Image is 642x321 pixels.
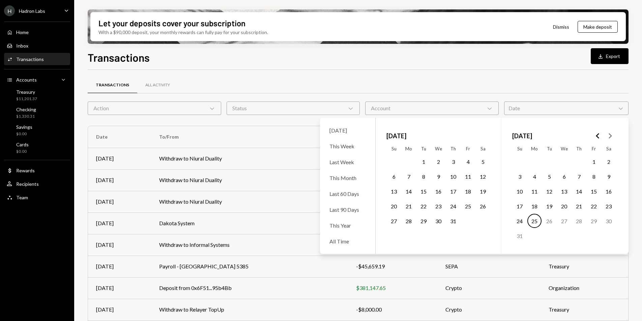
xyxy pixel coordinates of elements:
[151,277,348,299] td: Deposit from 0x6F51...95b4Bb
[88,77,137,94] a: Transactions
[587,214,601,228] button: Friday, August 29th, 2025
[416,154,431,169] button: Tuesday, July 1st, 2025
[16,56,44,62] div: Transactions
[602,199,616,213] button: Saturday, August 23rd, 2025
[151,148,348,169] td: Withdraw to Niural Duality
[572,199,586,213] button: Thursday, August 21st, 2025
[96,198,143,206] div: [DATE]
[592,130,604,142] button: Go to the Previous Month
[572,184,586,198] button: Thursday, August 14th, 2025
[542,214,556,228] button: Tuesday, August 26th, 2025
[325,218,370,233] div: This Year
[527,169,542,183] button: Monday, August 4th, 2025
[602,169,616,183] button: Saturday, August 9th, 2025
[4,105,70,121] a: Checking$1,330.31
[402,199,416,213] button: Monday, July 21st, 2025
[476,169,490,183] button: Saturday, July 12th, 2025
[227,101,360,115] div: Status
[541,299,628,320] td: Treasury
[461,199,475,213] button: Friday, July 25th, 2025
[578,21,618,33] button: Make deposit
[602,184,616,198] button: Saturday, August 16th, 2025
[541,277,628,299] td: Organization
[98,18,245,29] div: Let your deposits cover your subscription
[325,139,370,153] div: This Week
[4,191,70,203] a: Team
[513,169,527,183] button: Sunday, August 3rd, 2025
[542,143,557,154] th: Tuesday
[151,126,348,148] th: To/From
[96,262,143,270] div: [DATE]
[446,184,460,198] button: Thursday, July 17th, 2025
[572,214,586,228] button: Thursday, August 28th, 2025
[96,82,129,88] div: Transactions
[512,128,532,143] span: [DATE]
[365,101,499,115] div: Account
[587,199,601,213] button: Friday, August 22nd, 2025
[461,154,475,169] button: Friday, July 4th, 2025
[402,214,416,228] button: Monday, July 28th, 2025
[356,262,429,270] div: -$45,659.19
[601,143,616,154] th: Saturday
[16,96,37,102] div: $11,201.37
[88,51,150,64] h1: Transactions
[4,122,70,138] a: Savings$0.00
[431,143,446,154] th: Wednesday
[96,284,143,292] div: [DATE]
[437,256,541,277] td: SEPA
[386,143,490,243] table: July 2025
[446,169,460,183] button: Thursday, July 10th, 2025
[145,82,170,88] div: All Activity
[431,214,445,228] button: Wednesday, July 30th, 2025
[572,169,586,183] button: Thursday, August 7th, 2025
[16,114,36,119] div: $1,330.31
[513,229,527,243] button: Sunday, August 31st, 2025
[4,178,70,190] a: Recipients
[602,214,616,228] button: Saturday, August 30th, 2025
[431,169,445,183] button: Wednesday, July 9th, 2025
[98,29,268,36] div: With a $90,000 deposit, your monthly rewards can fully pay for your subscription.
[475,143,490,154] th: Saturday
[4,26,70,38] a: Home
[4,164,70,176] a: Rewards
[527,143,542,154] th: Monday
[96,154,143,163] div: [DATE]
[16,149,29,154] div: $0.00
[476,184,490,198] button: Saturday, July 19th, 2025
[16,29,29,35] div: Home
[16,168,35,173] div: Rewards
[151,191,348,212] td: Withdraw to Niural Duality
[4,39,70,52] a: Inbox
[587,154,601,169] button: Friday, August 1st, 2025
[504,101,629,115] div: Date
[586,143,601,154] th: Friday
[461,184,475,198] button: Friday, July 18th, 2025
[545,19,578,35] button: Dismiss
[402,169,416,183] button: Monday, July 7th, 2025
[19,8,45,14] div: Hadron Labs
[325,123,370,138] div: [DATE]
[446,199,460,213] button: Thursday, July 24th, 2025
[4,53,70,65] a: Transactions
[542,199,556,213] button: Tuesday, August 19th, 2025
[325,234,370,249] div: All Time
[431,199,445,213] button: Wednesday, July 23rd, 2025
[16,43,28,49] div: Inbox
[542,184,556,198] button: Tuesday, August 12th, 2025
[446,214,460,228] button: Thursday, July 31st, 2025
[527,199,542,213] button: Monday, August 18th, 2025
[96,219,143,227] div: [DATE]
[416,214,431,228] button: Tuesday, July 29th, 2025
[557,143,572,154] th: Wednesday
[401,143,416,154] th: Monday
[16,107,36,112] div: Checking
[513,199,527,213] button: Sunday, August 17th, 2025
[437,277,541,299] td: Crypto
[386,128,406,143] span: [DATE]
[476,154,490,169] button: Saturday, July 5th, 2025
[4,87,70,103] a: Treasury$11,201.37
[461,143,475,154] th: Friday
[16,142,29,147] div: Cards
[512,143,527,154] th: Sunday
[387,214,401,228] button: Sunday, July 27th, 2025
